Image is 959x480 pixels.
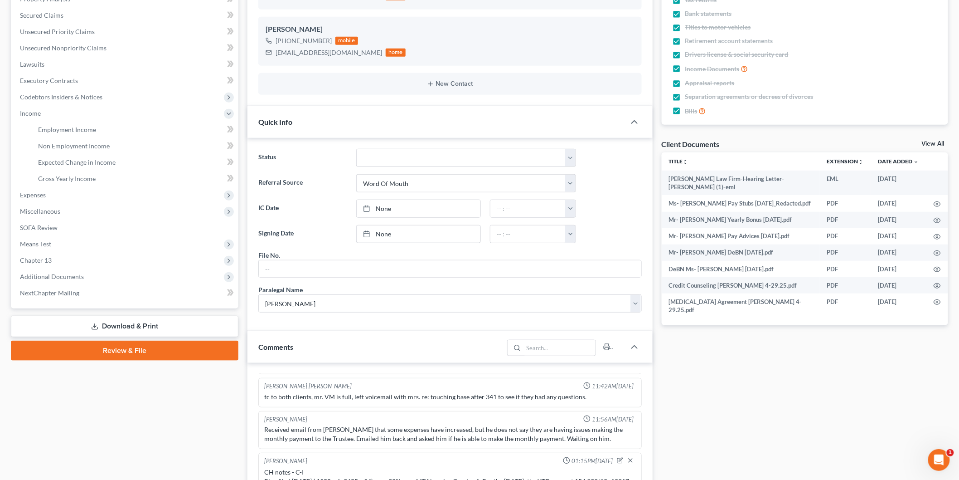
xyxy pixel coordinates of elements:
[662,212,820,228] td: Mr- [PERSON_NAME] Yearly Bonus [DATE].pdf
[685,64,740,73] span: Income Documents
[685,23,751,32] span: Titles to motor vehicles
[871,245,926,261] td: [DATE]
[820,212,871,228] td: PDF
[258,285,303,294] div: Paralegal Name
[871,171,926,196] td: [DATE]
[947,449,954,456] span: 1
[20,207,60,215] span: Miscellaneous
[20,224,58,231] span: SOFA Review
[685,50,789,59] span: Drivers license & social security card
[264,457,307,466] div: [PERSON_NAME]
[592,415,634,424] span: 11:56AM[DATE]
[820,228,871,245] td: PDF
[20,28,95,35] span: Unsecured Priority Claims
[922,141,944,147] a: View All
[20,109,41,117] span: Income
[11,316,238,337] a: Download & Print
[254,174,352,192] label: Referral Source
[820,245,871,261] td: PDF
[662,245,820,261] td: Mr- [PERSON_NAME] DeBN [DATE].pdf
[523,340,596,356] input: Search...
[264,392,636,402] div: tc to both clients, mr. VM is full, left voicemail with mrs. re: touching base after 341 to see i...
[258,343,293,351] span: Comments
[662,277,820,294] td: Credit Counseling [PERSON_NAME] 4-29.25.pdf
[871,212,926,228] td: [DATE]
[31,122,238,138] a: Employment Income
[254,225,352,243] label: Signing Date
[827,158,864,165] a: Extensionunfold_more
[254,200,352,218] label: IC Date
[572,457,613,465] span: 01:15PM[DATE]
[820,261,871,277] td: PDF
[335,37,358,45] div: mobile
[357,225,480,243] a: None
[20,11,63,19] span: Secured Claims
[878,158,919,165] a: Date Added expand_more
[13,56,238,73] a: Lawsuits
[928,449,950,471] iframe: Intercom live chat
[669,158,688,165] a: Titleunfold_more
[20,77,78,84] span: Executory Contracts
[276,36,332,45] div: [PHONE_NUMBER]
[871,261,926,277] td: [DATE]
[662,195,820,211] td: Ms- [PERSON_NAME] Pay Stubs [DATE]_Redacted.pdf
[820,195,871,211] td: PDF
[38,158,116,166] span: Expected Change in Income
[20,273,84,280] span: Additional Documents
[490,200,566,217] input: -- : --
[13,73,238,89] a: Executory Contracts
[276,48,382,57] div: [EMAIL_ADDRESS][DOMAIN_NAME]
[31,171,238,187] a: Gross Yearly Income
[13,24,238,40] a: Unsecured Priority Claims
[31,154,238,171] a: Expected Change in Income
[266,80,634,88] button: New Contact
[685,92,814,101] span: Separation agreements or decrees of divorces
[20,60,44,68] span: Lawsuits
[662,294,820,318] td: [MEDICAL_DATA] Agreement [PERSON_NAME] 4-29.25.pdf
[38,126,96,133] span: Employment Income
[13,220,238,236] a: SOFA Review
[38,142,110,150] span: Non Employment Income
[685,9,732,18] span: Bank statements
[871,228,926,245] td: [DATE]
[662,261,820,277] td: DeBN Ms- [PERSON_NAME] [DATE].pdf
[13,7,238,24] a: Secured Claims
[264,382,352,391] div: [PERSON_NAME] [PERSON_NAME]
[20,240,51,248] span: Means Test
[914,159,919,165] i: expand_more
[20,191,46,199] span: Expenses
[259,260,641,278] input: --
[820,294,871,318] td: PDF
[685,78,735,88] span: Appraisal reports
[592,382,634,391] span: 11:42AM[DATE]
[31,138,238,154] a: Non Employment Income
[38,175,96,182] span: Gross Yearly Income
[20,289,79,297] span: NextChapter Mailing
[662,171,820,196] td: [PERSON_NAME] Law Firm-Hearing Letter-[PERSON_NAME] (1)-eml
[685,36,773,45] span: Retirement account statements
[871,294,926,318] td: [DATE]
[662,139,720,149] div: Client Documents
[11,341,238,361] a: Review & File
[20,44,107,52] span: Unsecured Nonpriority Claims
[254,149,352,167] label: Status
[264,415,307,424] div: [PERSON_NAME]
[20,93,102,101] span: Codebtors Insiders & Notices
[820,171,871,196] td: EML
[20,256,52,264] span: Chapter 13
[264,425,636,443] div: Received email from [PERSON_NAME] that some expenses have increased, but he does not say they are...
[13,40,238,56] a: Unsecured Nonpriority Claims
[871,277,926,294] td: [DATE]
[662,228,820,245] td: Mr- [PERSON_NAME] Pay Advices [DATE].pdf
[258,118,292,126] span: Quick Info
[871,195,926,211] td: [DATE]
[683,159,688,165] i: unfold_more
[13,285,238,301] a: NextChapter Mailing
[820,277,871,294] td: PDF
[357,200,480,217] a: None
[258,250,280,260] div: File No.
[858,159,864,165] i: unfold_more
[685,107,697,116] span: Bills
[266,24,634,35] div: [PERSON_NAME]
[490,225,566,243] input: -- : --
